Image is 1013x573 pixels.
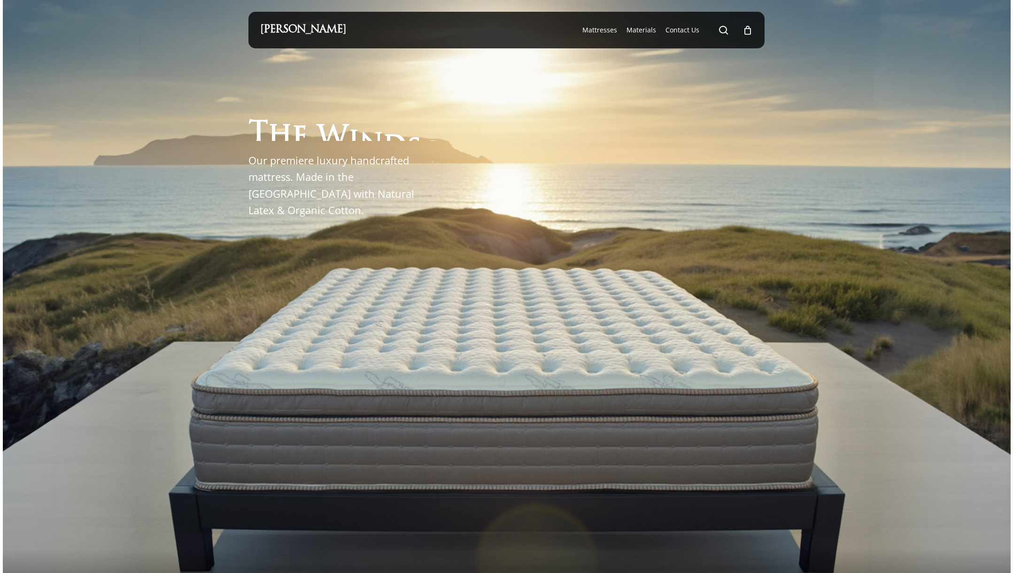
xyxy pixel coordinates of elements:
[626,25,656,34] span: Materials
[317,125,348,154] span: W
[268,122,292,150] span: h
[383,132,406,161] span: d
[421,138,444,167] span: o
[348,127,359,156] span: i
[248,112,464,141] h1: The Windsor
[260,25,346,35] a: [PERSON_NAME]
[248,152,425,218] p: Our premiere luxury handcrafted mattress. Made in the [GEOGRAPHIC_DATA] with Natural Latex & Orga...
[582,25,617,35] a: Mattresses
[665,25,699,34] span: Contact Us
[665,25,699,35] a: Contact Us
[292,123,308,152] span: e
[578,12,753,48] nav: Main Menu
[248,120,268,149] span: T
[626,25,656,35] a: Materials
[582,25,617,34] span: Mattresses
[359,130,383,158] span: n
[406,135,421,164] span: s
